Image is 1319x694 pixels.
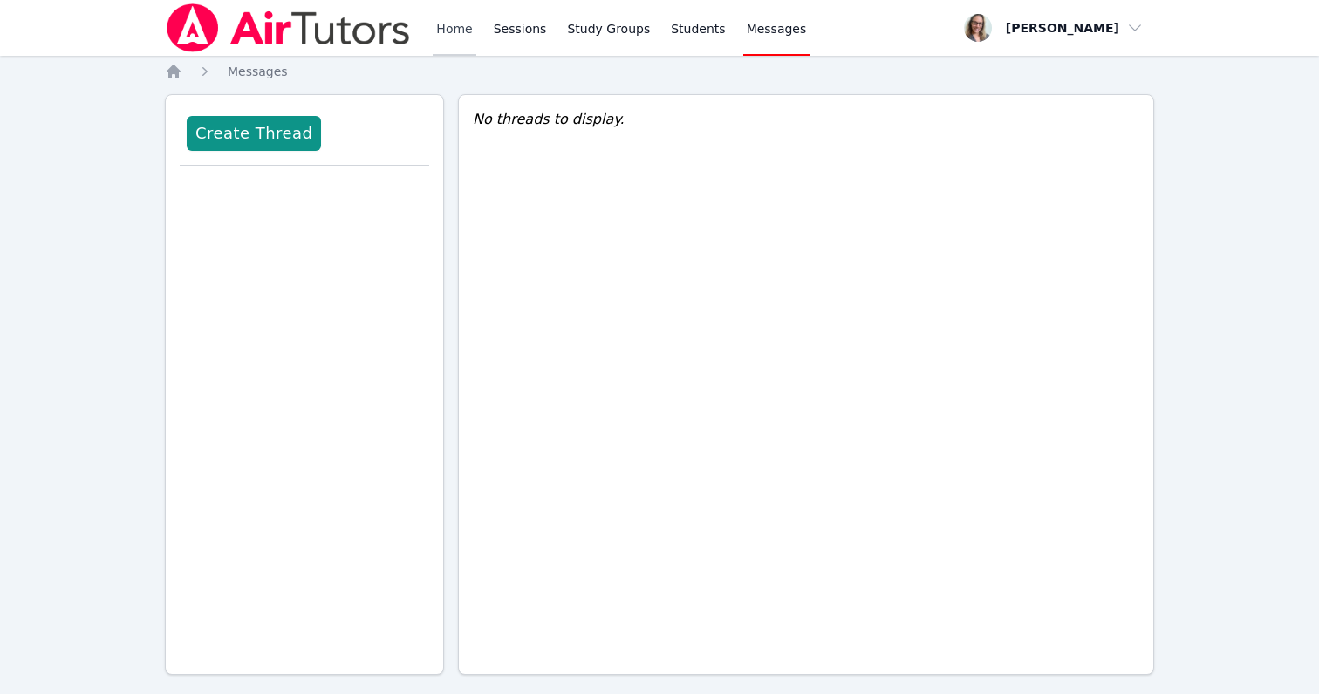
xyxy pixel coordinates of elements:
[228,63,288,80] a: Messages
[165,3,412,52] img: Air Tutors
[228,65,288,78] span: Messages
[747,20,807,37] span: Messages
[187,116,321,151] button: Create Thread
[165,63,1154,80] nav: Breadcrumb
[473,109,1139,130] div: No threads to display.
